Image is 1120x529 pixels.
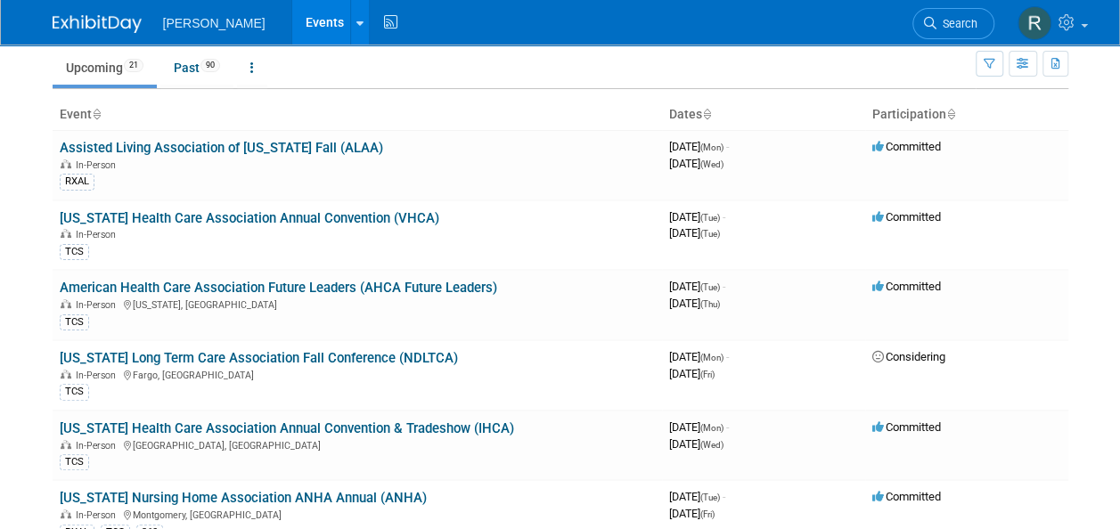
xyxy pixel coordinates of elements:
[872,280,941,293] span: Committed
[669,226,720,240] span: [DATE]
[936,17,977,30] span: Search
[669,367,715,380] span: [DATE]
[61,370,71,378] img: In-Person Event
[700,353,724,362] span: (Mon)
[76,370,121,381] span: In-Person
[1018,6,1051,40] img: Rick Deloney
[60,210,439,226] a: [US_STATE] Health Care Association Annual Convention (VHCA)
[60,384,89,400] div: TCS
[872,210,941,224] span: Committed
[872,490,941,503] span: Committed
[669,507,715,520] span: [DATE]
[76,509,121,521] span: In-Person
[60,367,655,381] div: Fargo, [GEOGRAPHIC_DATA]
[700,492,720,502] span: (Tue)
[60,280,497,296] a: American Health Care Association Future Leaders (AHCA Future Leaders)
[53,100,662,130] th: Event
[163,16,266,30] span: [PERSON_NAME]
[700,159,724,169] span: (Wed)
[669,420,729,434] span: [DATE]
[700,299,720,309] span: (Thu)
[60,350,458,366] a: [US_STATE] Long Term Care Association Fall Conference (NDLTCA)
[669,490,725,503] span: [DATE]
[865,100,1068,130] th: Participation
[60,297,655,311] div: [US_STATE], [GEOGRAPHIC_DATA]
[662,100,865,130] th: Dates
[700,229,720,239] span: (Tue)
[700,440,724,450] span: (Wed)
[872,350,945,363] span: Considering
[60,507,655,521] div: Montgomery, [GEOGRAPHIC_DATA]
[60,420,514,436] a: [US_STATE] Health Care Association Annual Convention & Tradeshow (IHCA)
[61,299,71,308] img: In-Person Event
[60,314,89,330] div: TCS
[669,280,725,293] span: [DATE]
[76,159,121,171] span: In-Person
[700,370,715,379] span: (Fri)
[124,59,143,72] span: 21
[726,420,729,434] span: -
[669,297,720,310] span: [DATE]
[53,51,157,85] a: Upcoming21
[60,454,89,470] div: TCS
[669,140,729,153] span: [DATE]
[700,423,724,433] span: (Mon)
[946,107,955,121] a: Sort by Participation Type
[700,213,720,223] span: (Tue)
[76,299,121,311] span: In-Person
[60,140,383,156] a: Assisted Living Association of [US_STATE] Fall (ALAA)
[160,51,233,85] a: Past90
[912,8,994,39] a: Search
[723,490,725,503] span: -
[700,142,724,152] span: (Mon)
[700,509,715,519] span: (Fri)
[61,440,71,449] img: In-Person Event
[61,159,71,168] img: In-Person Event
[53,15,142,33] img: ExhibitDay
[872,140,941,153] span: Committed
[669,157,724,170] span: [DATE]
[60,490,427,506] a: [US_STATE] Nursing Home Association ANHA Annual (ANHA)
[669,210,725,224] span: [DATE]
[76,440,121,452] span: In-Person
[76,229,121,240] span: In-Person
[669,350,729,363] span: [DATE]
[669,437,724,451] span: [DATE]
[872,420,941,434] span: Committed
[726,140,729,153] span: -
[700,282,720,292] span: (Tue)
[723,210,725,224] span: -
[61,229,71,238] img: In-Person Event
[200,59,220,72] span: 90
[60,437,655,452] div: [GEOGRAPHIC_DATA], [GEOGRAPHIC_DATA]
[702,107,711,121] a: Sort by Start Date
[61,509,71,518] img: In-Person Event
[60,174,94,190] div: RXAL
[726,350,729,363] span: -
[60,244,89,260] div: TCS
[723,280,725,293] span: -
[92,107,101,121] a: Sort by Event Name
